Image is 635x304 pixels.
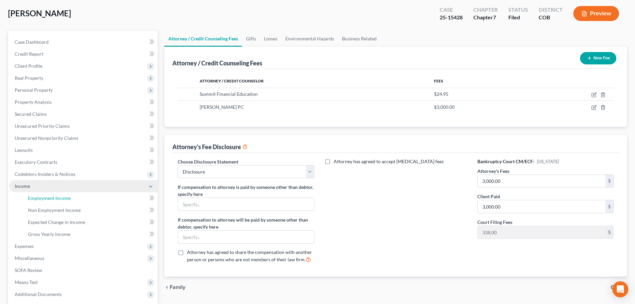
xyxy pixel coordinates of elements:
label: If compensation to attorney is paid by someone other than debtor, specify here [178,184,314,198]
span: Additional Documents [15,291,62,297]
a: SOFA Review [9,264,158,276]
input: 0.00 [478,200,605,213]
span: Codebtors Insiders & Notices [15,171,75,177]
div: District [539,6,563,14]
label: Client Paid [477,193,500,200]
a: Losses [260,31,281,47]
span: Unsecured Nonpriority Claims [15,135,78,141]
span: Gross Yearly Income [28,231,70,237]
span: Employment Income [28,195,71,201]
a: Secured Claims [9,108,158,120]
div: Open Intercom Messenger [612,281,628,297]
span: [US_STATE] [537,159,559,164]
a: Gifts [242,31,260,47]
span: Summit Financial Education [200,91,258,97]
div: 25-15428 [440,14,463,21]
a: Expected Change in Income [23,216,158,228]
a: Employment Income [23,192,158,204]
span: Means Test [15,279,38,285]
div: Filed [508,14,528,21]
span: Property Analysis [15,99,52,105]
i: chevron_left [164,285,170,290]
a: Lawsuits [9,144,158,156]
div: Attorney's Fee Disclosure [172,143,248,151]
span: [PERSON_NAME] [8,8,71,18]
span: 7 [493,14,496,20]
a: Non Employment Income [23,204,158,216]
span: Gifts [611,285,622,290]
span: Non Employment Income [28,207,81,213]
a: Unsecured Nonpriority Claims [9,132,158,144]
span: Miscellaneous [15,255,44,261]
span: Expected Change in Income [28,219,85,225]
span: Attorney has agreed to accept [MEDICAL_DATA] fees [334,159,444,164]
input: Specify... [178,231,314,243]
div: Chapter [473,14,498,21]
span: Family [170,285,185,290]
input: Specify... [178,198,314,211]
span: Attorney / Credit Counselor [200,78,264,83]
span: Fees [434,78,443,83]
a: Case Dashboard [9,36,158,48]
button: New Fee [580,52,616,64]
div: Chapter [473,6,498,14]
h6: Bankruptcy Court CM/ECF: [477,158,614,165]
a: Credit Report [9,48,158,60]
span: Unsecured Priority Claims [15,123,70,129]
span: Secured Claims [15,111,47,117]
input: 0.00 [478,226,605,239]
div: Attorney / Credit Counseling Fees [172,59,262,67]
input: 0.00 [478,175,605,188]
button: Gifts chevron_right [611,285,627,290]
span: Client Profile [15,63,42,69]
a: Unsecured Priority Claims [9,120,158,132]
span: $3,000.00 [434,104,455,110]
a: Gross Yearly Income [23,228,158,240]
span: Credit Report [15,51,43,57]
div: Status [508,6,528,14]
span: Personal Property [15,87,53,93]
label: Court Filing Fees [477,219,512,226]
span: Executory Contracts [15,159,57,165]
button: chevron_left Family [164,285,185,290]
div: COB [539,14,563,21]
div: $ [605,200,613,213]
span: $24.95 [434,91,448,97]
span: Real Property [15,75,43,81]
span: [PERSON_NAME] PC [200,104,244,110]
a: Executory Contracts [9,156,158,168]
span: Income [15,183,30,189]
span: Case Dashboard [15,39,49,45]
label: Choose Disclosure Statement [178,158,238,165]
label: Attorney's Fees [477,168,509,175]
a: Environmental Hazards [281,31,338,47]
a: Business Related [338,31,381,47]
span: Expenses [15,243,34,249]
span: SOFA Review [15,267,42,273]
div: $ [605,175,613,188]
span: Attorney has agreed to share the compensation with another person or persons who are not members ... [187,249,312,262]
span: Lawsuits [15,147,33,153]
a: Property Analysis [9,96,158,108]
label: If compensation to attorney will be paid by someone other than debtor, specify here [178,216,314,230]
button: Preview [573,6,619,21]
a: Attorney / Credit Counseling Fees [164,31,242,47]
div: Case [440,6,463,14]
div: $ [605,226,613,239]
